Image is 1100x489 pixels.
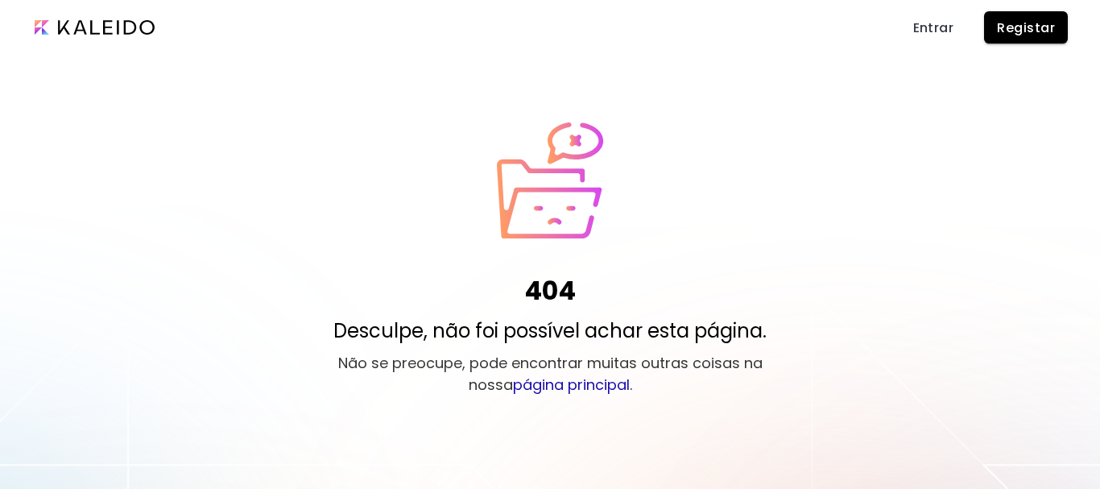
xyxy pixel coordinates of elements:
[984,11,1068,44] button: Registar
[524,271,576,310] h1: 404
[292,352,808,396] p: Não se preocupe, pode encontrar muitas outras coisas na nossa .
[333,317,767,346] p: Desculpe, não foi possível achar esta página.
[513,375,630,395] a: página principal
[907,11,961,44] a: Entrar
[913,19,954,36] span: Entrar
[997,19,1055,36] span: Registar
